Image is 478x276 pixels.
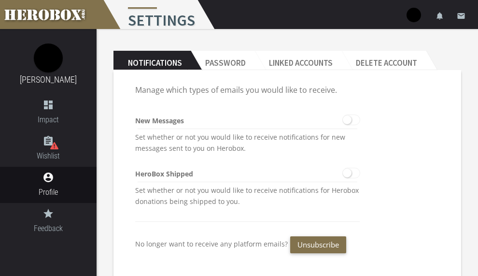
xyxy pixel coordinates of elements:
button: Unsubscribe [290,236,346,253]
p: Manage which types of emails you would like to receive. [135,85,360,96]
div: Set whether or not you would like to receive notifications for new messages sent to you on Herobox. [135,115,360,154]
h2: Linked Accounts [254,51,341,70]
h2: Delete Account [341,51,426,70]
div: No longer want to receive any platform emails? [135,236,360,253]
img: user-image [407,8,421,22]
b: HeroBox Shipped [135,169,193,178]
a: [PERSON_NAME] [20,74,77,85]
i: email [457,12,465,20]
i: account_circle [42,172,54,183]
img: image [34,44,63,73]
div: Set whether or not you would like to receive notifications for Herobox donations being shipped to... [135,168,360,207]
i: notifications [436,12,444,20]
b: New Messages [135,116,184,125]
h2: Notifications [113,51,191,70]
h2: Password [191,51,254,70]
